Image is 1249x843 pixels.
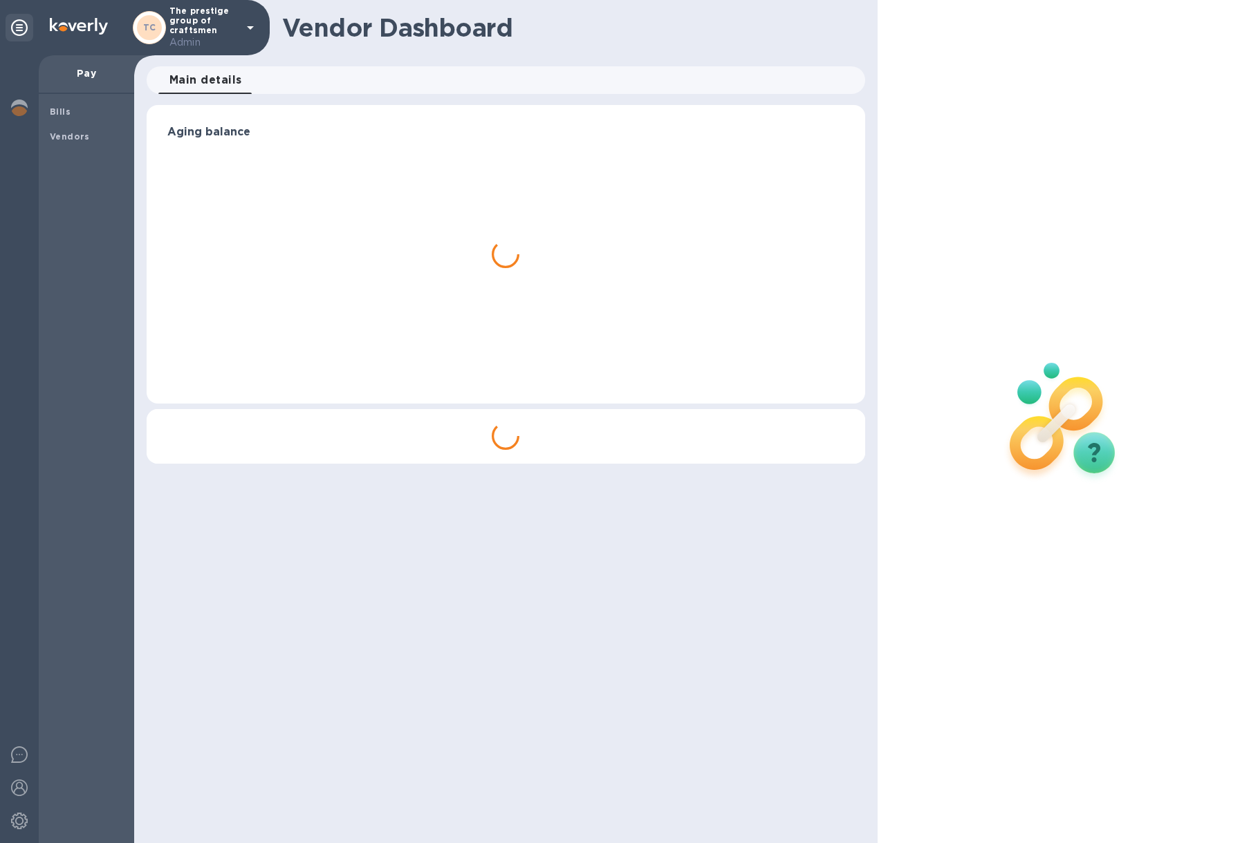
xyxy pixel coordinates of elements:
[6,14,33,41] div: Unpin categories
[50,106,71,117] b: Bills
[167,126,844,139] h3: Aging balance
[169,70,242,90] span: Main details
[169,35,239,50] p: Admin
[50,66,123,80] p: Pay
[282,13,855,42] h1: Vendor Dashboard
[169,6,239,50] p: The prestige group of craftsmen
[50,131,90,142] b: Vendors
[50,18,108,35] img: Logo
[143,22,156,32] b: TC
